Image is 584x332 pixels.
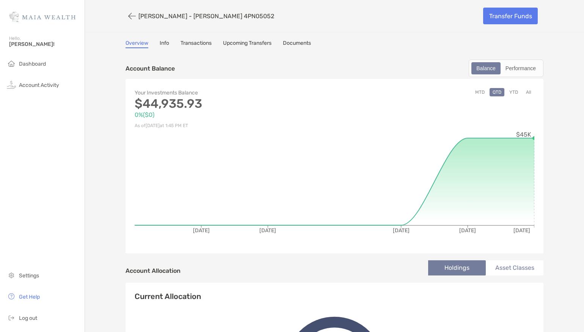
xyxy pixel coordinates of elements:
button: All [523,88,534,96]
p: Your Investments Balance [135,88,334,98]
a: Transfer Funds [483,8,538,24]
span: [PERSON_NAME]! [9,41,80,47]
span: Log out [19,315,37,321]
img: logout icon [7,313,16,322]
img: Zoe Logo [9,3,75,30]
span: Get Help [19,294,40,300]
li: Holdings [428,260,486,275]
li: Asset Classes [486,260,543,275]
button: QTD [490,88,504,96]
span: Dashboard [19,61,46,67]
a: Upcoming Transfers [223,40,272,48]
div: Balance [472,63,500,74]
span: Account Activity [19,82,59,88]
p: 0% ( $0 ) [135,110,334,120]
tspan: $45K [516,131,531,138]
tspan: [DATE] [259,227,276,234]
div: Performance [501,63,540,74]
div: segmented control [469,60,543,77]
img: activity icon [7,80,16,89]
img: settings icon [7,271,16,280]
p: $44,935.93 [135,99,334,109]
h4: Account Allocation [126,267,181,274]
button: MTD [472,88,488,96]
button: YTD [506,88,521,96]
tspan: [DATE] [393,227,410,234]
p: As of [DATE] at 1:45 PM ET [135,121,334,131]
tspan: [DATE] [459,227,476,234]
tspan: [DATE] [193,227,210,234]
tspan: [DATE] [513,227,530,234]
a: Info [160,40,169,48]
img: household icon [7,59,16,68]
a: Transactions [181,40,212,48]
p: [PERSON_NAME] - [PERSON_NAME] 4PN05052 [138,13,274,20]
span: Settings [19,272,39,279]
img: get-help icon [7,292,16,301]
a: Overview [126,40,148,48]
h4: Current Allocation [135,292,201,301]
p: Account Balance [126,64,175,73]
a: Documents [283,40,311,48]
